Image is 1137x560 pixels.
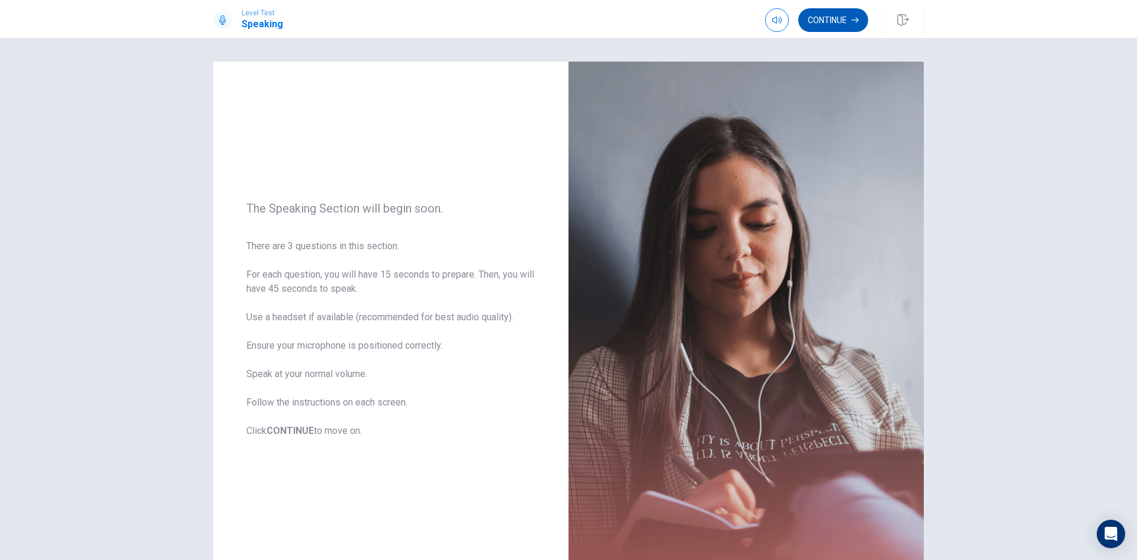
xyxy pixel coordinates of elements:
span: There are 3 questions in this section. For each question, you will have 15 seconds to prepare. Th... [246,239,535,438]
span: The Speaking Section will begin soon. [246,201,535,215]
button: Continue [798,8,868,32]
b: CONTINUE [266,425,314,436]
h1: Speaking [242,17,283,31]
div: Open Intercom Messenger [1097,520,1125,548]
span: Level Test [242,9,283,17]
